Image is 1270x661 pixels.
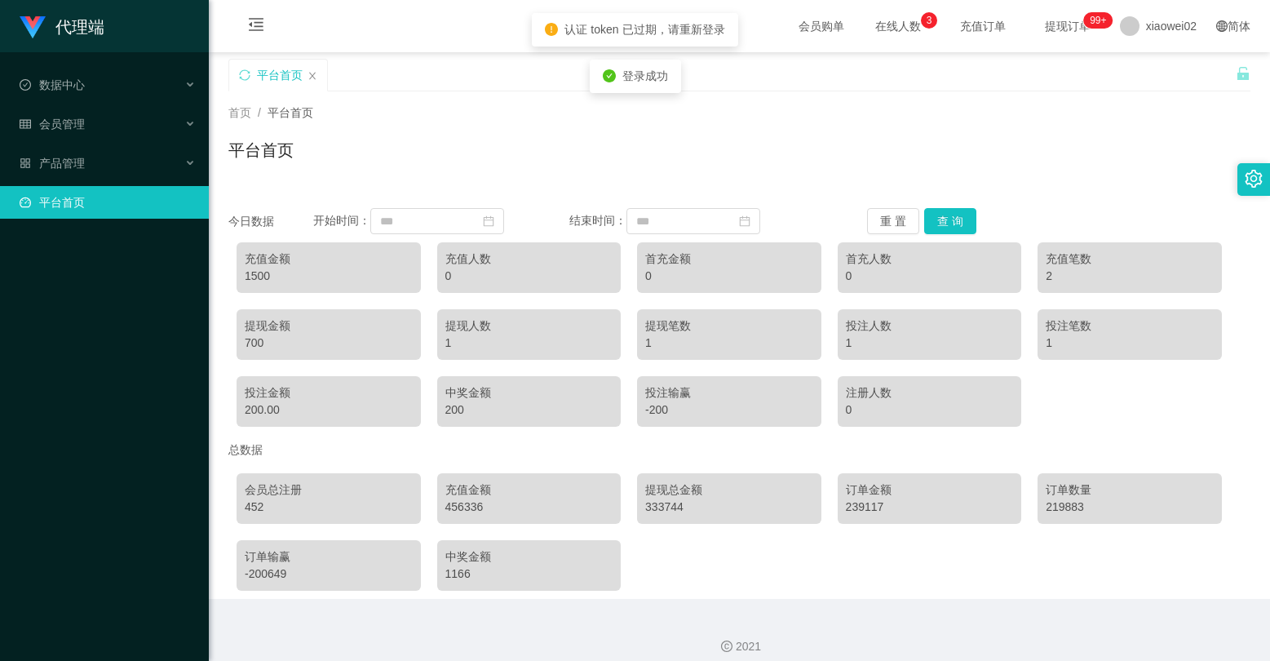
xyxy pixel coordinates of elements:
[20,78,85,91] span: 数据中心
[846,384,1014,401] div: 注册人数
[222,638,1257,655] div: 2021
[1046,335,1214,352] div: 1
[1245,170,1263,188] i: 图标: setting
[20,186,196,219] a: 图标: dashboard平台首页
[445,335,613,352] div: 1
[846,481,1014,499] div: 订单金额
[867,208,919,234] button: 重 置
[245,251,413,268] div: 充值金额
[846,401,1014,419] div: 0
[445,499,613,516] div: 456336
[846,335,1014,352] div: 1
[245,317,413,335] div: 提现金额
[228,138,294,162] h1: 平台首页
[1037,20,1099,32] span: 提现订单
[245,548,413,566] div: 订单输赢
[721,641,732,652] i: 图标: copyright
[569,214,626,227] span: 结束时间：
[1046,317,1214,335] div: 投注笔数
[268,106,313,119] span: 平台首页
[1216,20,1228,32] i: 图标: global
[645,384,813,401] div: 投注输赢
[483,215,494,227] i: 图标: calendar
[846,251,1014,268] div: 首充人数
[645,251,813,268] div: 首充金额
[564,23,724,36] span: 认证 token 已过期，请重新登录
[445,481,613,499] div: 充值金额
[739,215,750,227] i: 图标: calendar
[1084,12,1113,29] sup: 1200
[545,23,558,36] i: icon: exclamation-circle
[245,499,413,516] div: 452
[258,106,261,119] span: /
[313,214,370,227] span: 开始时间：
[603,69,616,82] i: icon: check-circle
[622,69,668,82] span: 登录成功
[245,481,413,499] div: 会员总注册
[20,16,46,39] img: logo.9652507e.png
[1046,251,1214,268] div: 充值笔数
[257,60,303,91] div: 平台首页
[645,499,813,516] div: 333744
[1046,268,1214,285] div: 2
[445,268,613,285] div: 0
[239,69,250,81] i: 图标: sync
[1046,481,1214,499] div: 订单数量
[924,208,976,234] button: 查 询
[245,335,413,352] div: 700
[645,268,813,285] div: 0
[645,481,813,499] div: 提现总金额
[445,384,613,401] div: 中奖金额
[228,435,1250,465] div: 总数据
[20,79,31,91] i: 图标: check-circle-o
[846,268,1014,285] div: 0
[445,251,613,268] div: 充值人数
[846,317,1014,335] div: 投注人数
[445,566,613,583] div: 1166
[245,384,413,401] div: 投注金额
[245,268,413,285] div: 1500
[55,1,104,53] h1: 代理端
[645,335,813,352] div: 1
[645,401,813,419] div: -200
[228,106,251,119] span: 首页
[952,20,1014,32] span: 充值订单
[926,12,931,29] p: 3
[645,317,813,335] div: 提现笔数
[921,12,937,29] sup: 3
[445,317,613,335] div: 提现人数
[867,20,929,32] span: 在线人数
[228,213,313,230] div: 今日数据
[445,548,613,566] div: 中奖金额
[228,1,284,53] i: 图标: menu-fold
[20,157,31,169] i: 图标: appstore-o
[20,118,85,131] span: 会员管理
[1046,499,1214,516] div: 219883
[445,401,613,419] div: 200
[245,401,413,419] div: 200.00
[20,20,104,33] a: 代理端
[308,71,317,81] i: 图标: close
[846,499,1014,516] div: 239117
[1236,66,1250,81] i: 图标: unlock
[245,566,413,583] div: -200649
[20,118,31,130] i: 图标: table
[20,157,85,170] span: 产品管理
